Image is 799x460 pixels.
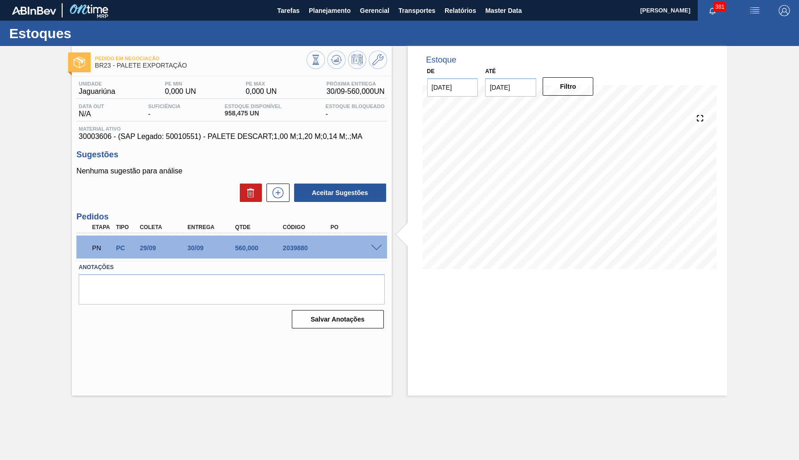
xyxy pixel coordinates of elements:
span: PE MIN [165,81,196,86]
span: Unidade [79,81,115,86]
span: Master Data [485,5,521,16]
span: Próxima Entrega [326,81,384,86]
p: Nenhuma sugestão para análise [76,167,387,175]
span: Relatórios [445,5,476,16]
div: - [323,103,387,118]
span: Data out [79,103,104,109]
div: - [146,103,183,118]
span: Suficiência [148,103,180,109]
div: Estoque [426,55,457,65]
div: PO [328,224,381,230]
button: Filtro [543,77,594,96]
span: Transportes [399,5,435,16]
button: Programar Estoque [348,51,366,69]
span: Material ativo [79,126,384,132]
h1: Estoques [9,28,173,39]
div: Pedido de Compra [114,244,138,252]
img: Ícone [74,57,85,68]
div: 29/09/2025 [138,244,191,252]
div: Etapa [90,224,114,230]
span: Planejamento [309,5,351,16]
button: Salvar Anotações [292,310,384,328]
button: Visão Geral dos Estoques [307,51,325,69]
img: Logout [779,5,790,16]
span: 30003606 - (SAP Legado: 50010551) - PALETE DESCART;1,00 M;1,20 M;0,14 M;.;MA [79,132,384,141]
div: Tipo [114,224,138,230]
button: Aceitar Sugestões [294,184,386,202]
button: Ir ao Master Data / Geral [369,51,387,69]
div: Aceitar Sugestões [289,183,387,203]
div: 2039880 [280,244,333,252]
h3: Pedidos [76,212,387,222]
div: Nova sugestão [262,184,289,202]
span: 0,000 UN [165,87,196,96]
span: Jaguariúna [79,87,115,96]
div: Coleta [138,224,191,230]
span: 381 [713,2,726,12]
span: 30/09 - 560,000 UN [326,87,384,96]
input: dd/mm/yyyy [485,78,536,97]
label: Anotações [79,261,384,274]
img: userActions [749,5,760,16]
div: Qtde [233,224,286,230]
div: N/A [76,103,106,118]
span: Tarefas [277,5,300,16]
span: 0,000 UN [246,87,277,96]
button: Atualizar Gráfico [327,51,346,69]
input: dd/mm/yyyy [427,78,478,97]
span: BR23 - PALETE EXPORTAÇÃO [95,62,306,69]
label: De [427,68,435,75]
div: 30/09/2025 [185,244,238,252]
div: Excluir Sugestões [235,184,262,202]
div: Pedido em Negociação [90,238,114,258]
span: Estoque Disponível [225,103,281,109]
span: 958,475 UN [225,110,281,117]
span: Estoque Bloqueado [325,103,384,109]
p: PN [92,244,112,252]
span: Pedido em Negociação [95,56,306,61]
span: Gerencial [360,5,389,16]
img: TNhmsLtSVTkK8tSr43FrP2fwEKptu5GPRR3wAAAABJRU5ErkJggg== [12,6,56,15]
div: 560,000 [233,244,286,252]
div: Entrega [185,224,238,230]
div: Código [280,224,333,230]
span: PE MAX [246,81,277,86]
button: Notificações [698,4,727,17]
h3: Sugestões [76,150,387,160]
label: Até [485,68,496,75]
